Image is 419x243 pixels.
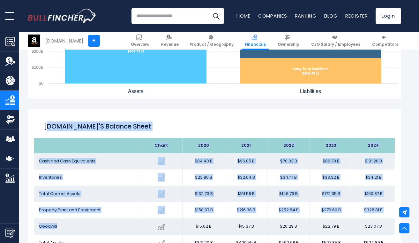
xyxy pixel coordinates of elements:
[31,65,43,70] text: $100B
[183,218,225,235] td: $15.02 B
[267,218,310,235] td: $20.29 B
[310,169,352,186] td: $33.32 B
[28,9,96,23] a: Go to homepage
[245,42,266,47] span: Financials
[183,169,225,186] td: $23.80 B
[225,138,267,153] th: 2021
[324,12,338,19] a: Blog
[242,32,269,50] a: Financials
[310,218,352,235] td: $22.79 B
[369,32,401,50] a: Competitors
[352,138,395,153] th: 2024
[278,42,299,47] span: Ownership
[208,8,224,24] button: Search
[267,186,310,202] td: $146.79 B
[39,191,80,197] span: Total Current Assets
[311,42,360,47] span: CEO Salary / Employees
[158,32,182,50] a: Revenue
[352,186,395,202] td: $190.87 B
[352,218,395,235] td: $23.07 B
[183,153,225,169] td: $84.40 B
[128,32,152,50] a: Overview
[5,115,15,124] img: Ownership
[275,32,302,50] a: Ownership
[31,49,43,54] text: $200B
[39,81,43,86] text: $0
[183,186,225,202] td: $132.73 B
[352,169,395,186] td: $34.21 B
[236,12,251,19] a: Home
[39,158,95,164] span: Cash and Cash Equivalents
[28,35,40,47] img: AMZN logo
[183,138,225,153] th: 2020
[310,138,352,153] th: 2023
[352,202,395,218] td: $328.81 B
[128,89,143,94] text: Assets
[345,12,368,19] a: Register
[44,121,385,131] h2: [DOMAIN_NAME]'s Balance Sheet
[376,8,401,24] a: Login
[39,207,101,213] span: Property,Plant and Equipment
[225,202,267,218] td: $216.36 B
[28,9,97,23] img: Bullfincher logo
[225,186,267,202] td: $161.58 B
[308,32,363,50] a: CEO Salary / Employees
[225,218,267,235] td: $15.37 B
[45,37,83,44] div: [DOMAIN_NAME]
[39,174,62,180] span: Inventories
[190,42,234,47] span: Product / Geography
[225,169,267,186] td: $32.64 B
[267,153,310,169] td: $70.03 B
[310,153,352,169] td: $86.78 B
[372,42,398,47] span: Competitors
[310,186,352,202] td: $172.35 B
[131,42,149,47] span: Overview
[352,153,395,169] td: $101.20 B
[293,67,328,75] text: Long Term Liabilities $159.49 B
[140,138,183,153] th: Chart
[267,169,310,186] td: $34.41 B
[267,202,310,218] td: $252.84 B
[225,153,267,169] td: $96.05 B
[161,42,179,47] span: Revenue
[88,35,100,47] a: +
[183,202,225,218] td: $150.67 B
[310,202,352,218] td: $276.69 B
[295,12,317,19] a: Ranking
[39,223,57,229] span: Goodwill
[267,138,310,153] th: 2022
[187,32,236,50] a: Product / Geography
[300,89,321,94] text: Liabilities
[258,12,287,19] a: Companies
